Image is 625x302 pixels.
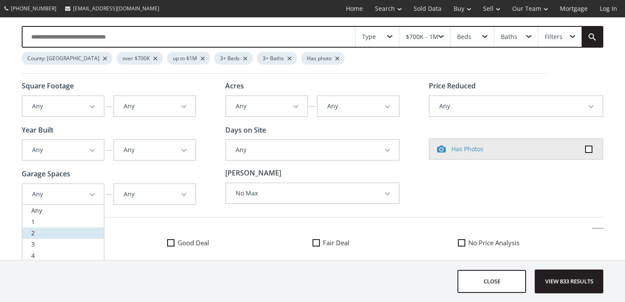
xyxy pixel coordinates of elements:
[31,251,35,260] span: 4
[226,96,307,116] button: Any
[61,0,164,16] a: [EMAIL_ADDRESS][DOMAIN_NAME]
[31,229,35,237] span: 2
[362,34,376,40] div: Type
[501,34,517,40] div: Baths
[22,52,112,65] div: County: [GEOGRAPHIC_DATA]
[457,270,526,293] button: close
[22,82,196,90] h4: Square Footage
[31,240,35,248] span: 3
[226,140,399,160] button: Any
[114,140,195,160] button: Any
[23,184,104,204] button: Any
[23,140,104,160] button: Any
[301,52,345,65] div: Has photo
[429,82,603,90] h4: Price Reduced
[22,170,196,178] h4: Garage Spaces
[23,96,104,116] button: Any
[22,127,196,134] h4: Year Built
[225,169,400,177] h4: [PERSON_NAME]
[225,127,400,134] h4: Days on Site
[214,52,253,65] div: 3+ Beds
[457,34,471,40] div: Beds
[257,52,297,65] div: 3+ Baths
[11,5,56,12] span: [PHONE_NUMBER]
[31,206,42,214] span: Any
[31,218,35,226] span: 1
[117,52,163,65] div: over $700K
[114,96,195,116] button: Any
[535,270,603,293] button: View 833 results
[406,34,438,40] div: $700K - 1M
[226,183,399,203] button: No Max
[429,138,603,160] label: Has Photos
[430,96,602,116] button: Any
[225,82,400,90] h4: Acres
[318,96,399,116] button: Any
[22,204,105,273] ul: Any
[73,5,159,12] span: [EMAIL_ADDRESS][DOMAIN_NAME]
[312,238,458,247] label: Fair Deal
[537,270,601,293] span: View 833 results
[458,238,603,247] label: No Price Analysis
[114,184,195,204] button: Any
[545,34,562,40] div: Filters
[167,238,312,247] label: Good Deal
[22,222,603,238] h4: Deal Ratings
[167,52,210,65] div: up to $1M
